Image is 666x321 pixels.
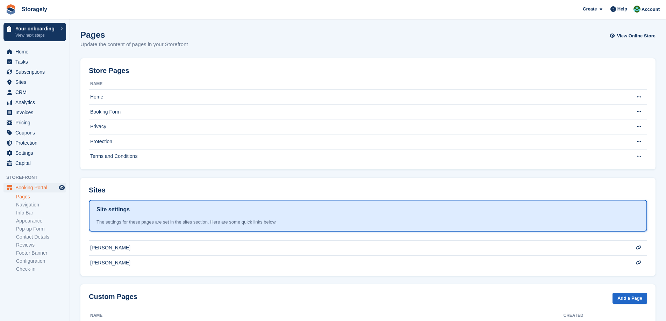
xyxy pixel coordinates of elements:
[15,77,57,87] span: Sites
[15,128,57,138] span: Coupons
[15,148,57,158] span: Settings
[89,104,619,119] td: Booking Form
[89,186,106,194] h2: Sites
[617,6,627,13] span: Help
[89,149,619,164] td: Terms and Conditions
[16,210,66,216] a: Info Bar
[3,87,66,97] a: menu
[15,32,57,38] p: View next steps
[3,23,66,41] a: Your onboarding View next steps
[15,26,57,31] p: Your onboarding
[3,128,66,138] a: menu
[89,119,619,134] td: Privacy
[16,202,66,208] a: Navigation
[3,67,66,77] a: menu
[15,87,57,97] span: CRM
[16,250,66,256] a: Footer Banner
[16,242,66,248] a: Reviews
[15,138,57,148] span: Protection
[611,30,656,42] a: View Online Store
[16,226,66,232] a: Pop-up Form
[6,174,70,181] span: Storefront
[3,183,66,192] a: menu
[633,6,640,13] img: Notifications
[3,47,66,57] a: menu
[617,32,656,39] span: View Online Store
[15,47,57,57] span: Home
[3,97,66,107] a: menu
[89,90,619,105] td: Home
[3,138,66,148] a: menu
[583,6,597,13] span: Create
[15,118,57,127] span: Pricing
[58,183,66,192] a: Preview store
[89,67,129,75] h2: Store Pages
[16,218,66,224] a: Appearance
[96,219,639,226] div: The settings for these pages are set in the sites section. Here are some quick links below.
[89,241,619,256] td: [PERSON_NAME]
[3,108,66,117] a: menu
[96,205,130,214] h1: Site settings
[89,134,619,149] td: Protection
[80,30,188,39] h1: Pages
[15,67,57,77] span: Subscriptions
[3,148,66,158] a: menu
[15,158,57,168] span: Capital
[89,255,619,270] td: [PERSON_NAME]
[15,183,57,192] span: Booking Portal
[613,293,647,304] a: Add a Page
[16,194,66,200] a: Pages
[16,234,66,240] a: Contact Details
[89,79,619,90] th: Name
[16,258,66,264] a: Configuration
[3,57,66,67] a: menu
[16,266,66,272] a: Check-in
[15,97,57,107] span: Analytics
[80,41,188,49] p: Update the content of pages in your Storefront
[642,6,660,13] span: Account
[89,293,137,301] h2: Custom Pages
[3,158,66,168] a: menu
[15,57,57,67] span: Tasks
[19,3,50,15] a: Storagely
[6,4,16,15] img: stora-icon-8386f47178a22dfd0bd8f6a31ec36ba5ce8667c1dd55bd0f319d3a0aa187defe.svg
[3,77,66,87] a: menu
[3,118,66,127] a: menu
[15,108,57,117] span: Invoices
